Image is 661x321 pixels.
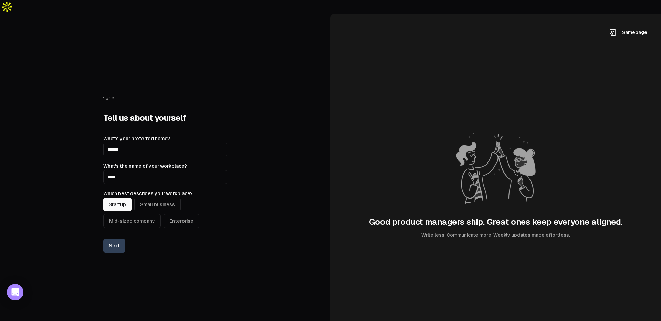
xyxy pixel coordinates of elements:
button: Startup [103,198,132,211]
div: Write less. Communicate more. Weekly updates made effortless. [421,232,570,239]
button: Mid-sized company [103,214,161,228]
span: Samepage [622,30,647,35]
button: Small business [134,198,181,211]
label: What's the name of your workplace? [103,163,187,169]
label: What's your preferred name? [103,136,170,141]
div: Open Intercom Messenger [7,284,23,300]
h1: Tell us about yourself [103,112,227,123]
label: Which best describes your workplace? [103,191,193,196]
button: Next [103,239,125,253]
p: 1 of 2 [103,96,227,101]
div: Good product managers ship. Great ones keep everyone aligned. [369,217,622,228]
button: Enterprise [164,214,199,228]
